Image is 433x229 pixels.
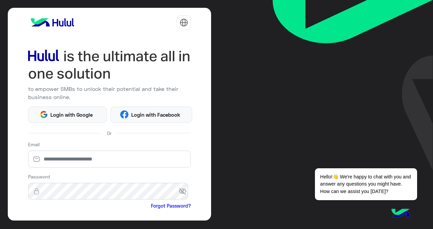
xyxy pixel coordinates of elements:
img: tab [180,18,188,27]
img: Facebook [120,110,129,119]
span: Or [107,130,112,137]
button: Login with Google [28,107,107,123]
button: Login with Facebook [111,107,192,123]
img: hululLoginTitle_EN.svg [28,47,191,82]
span: Hello!👋 We're happy to chat with you and answer any questions you might have. How can we assist y... [315,168,417,200]
span: Login with Facebook [129,111,183,119]
span: Login with Google [48,111,95,119]
label: Email [28,141,40,148]
label: Password [28,173,50,180]
img: email [28,156,45,163]
span: visibility_off [179,185,191,197]
img: Google [40,110,48,119]
img: hulul-logo.png [389,202,413,226]
p: to empower SMBs to unlock their potential and take their business online. [28,85,191,101]
img: lock [28,188,45,195]
a: Forgot Password? [151,202,191,209]
img: logo [28,16,77,29]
